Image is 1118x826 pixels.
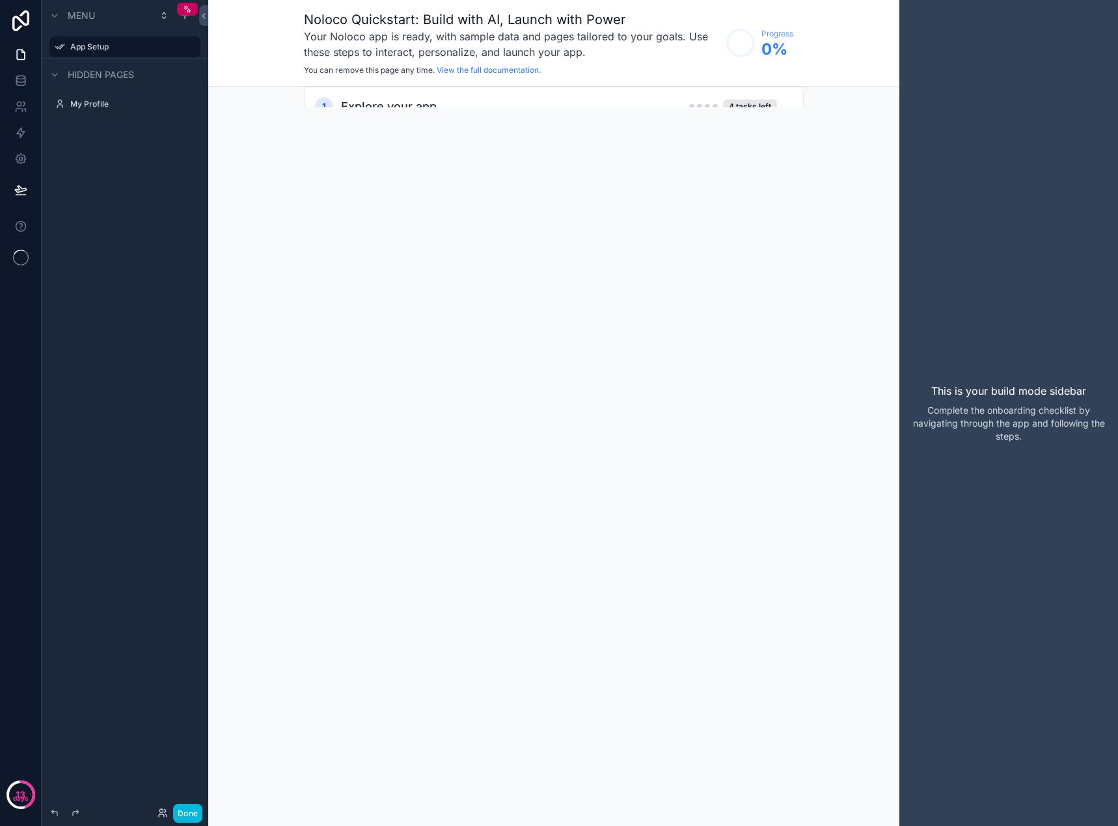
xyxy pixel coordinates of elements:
p: This is your build mode sidebar [931,383,1086,399]
p: 13 [16,788,25,801]
h3: Your Noloco app is ready, with sample data and pages tailored to your goals. Use these steps to i... [304,29,720,60]
h1: Noloco Quickstart: Build with AI, Launch with Power [304,10,720,29]
label: My Profile [70,99,193,109]
span: 0 % [761,39,793,60]
span: You can remove this page any time. [304,65,435,75]
label: App Setup [70,42,193,52]
span: Menu [68,9,95,22]
span: Progress [761,29,793,39]
p: days [13,793,29,804]
button: Done [173,804,202,823]
p: Complete the onboarding checklist by navigating through the app and following the steps. [910,404,1108,443]
span: Hidden pages [68,68,134,81]
a: View the full documentation. [437,65,541,75]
